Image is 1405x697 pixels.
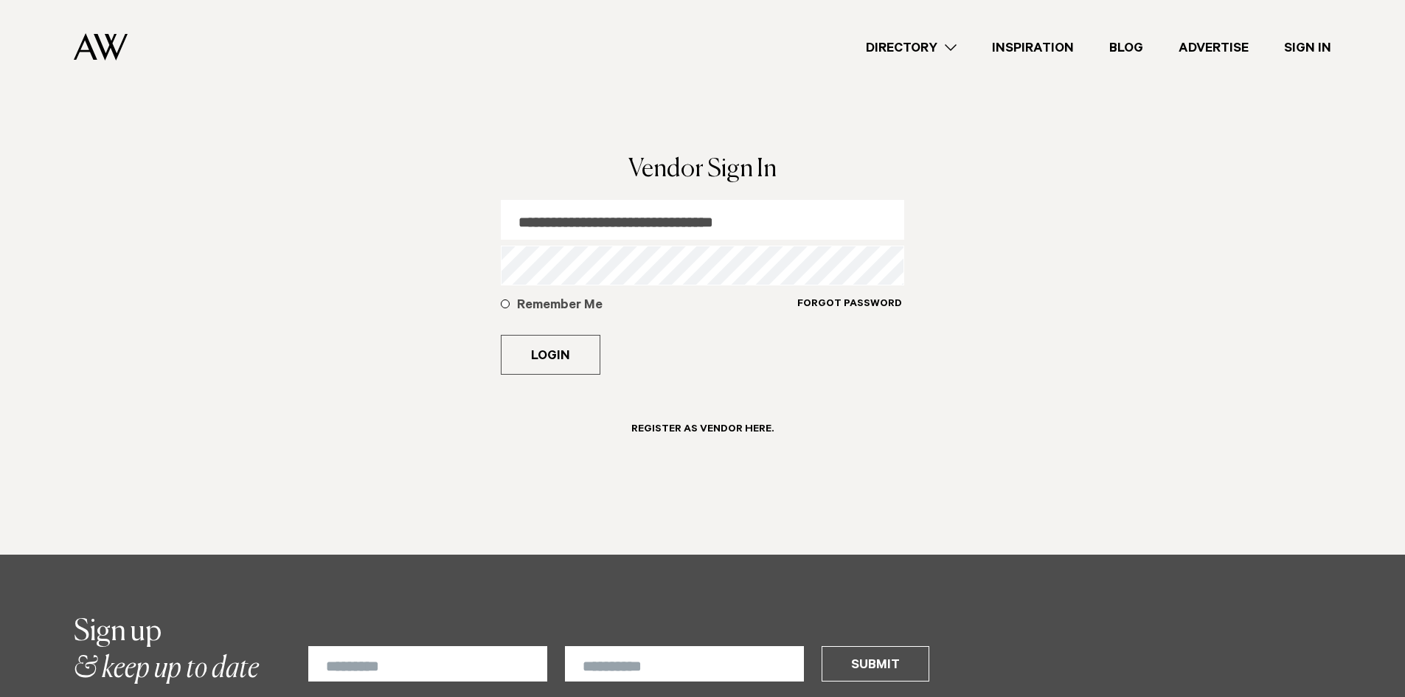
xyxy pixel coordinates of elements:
[501,335,600,375] button: Login
[614,410,791,458] a: Register as Vendor here.
[822,646,929,682] button: Submit
[501,157,904,182] h1: Vendor Sign In
[74,33,128,60] img: Auckland Weddings Logo
[797,297,903,329] a: Forgot Password
[517,297,797,315] h5: Remember Me
[974,38,1092,58] a: Inspiration
[797,298,902,312] h6: Forgot Password
[74,614,259,687] h2: & keep up to date
[631,423,774,437] h6: Register as Vendor here.
[74,617,162,647] span: Sign up
[1092,38,1161,58] a: Blog
[848,38,974,58] a: Directory
[1161,38,1266,58] a: Advertise
[1266,38,1349,58] a: Sign In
